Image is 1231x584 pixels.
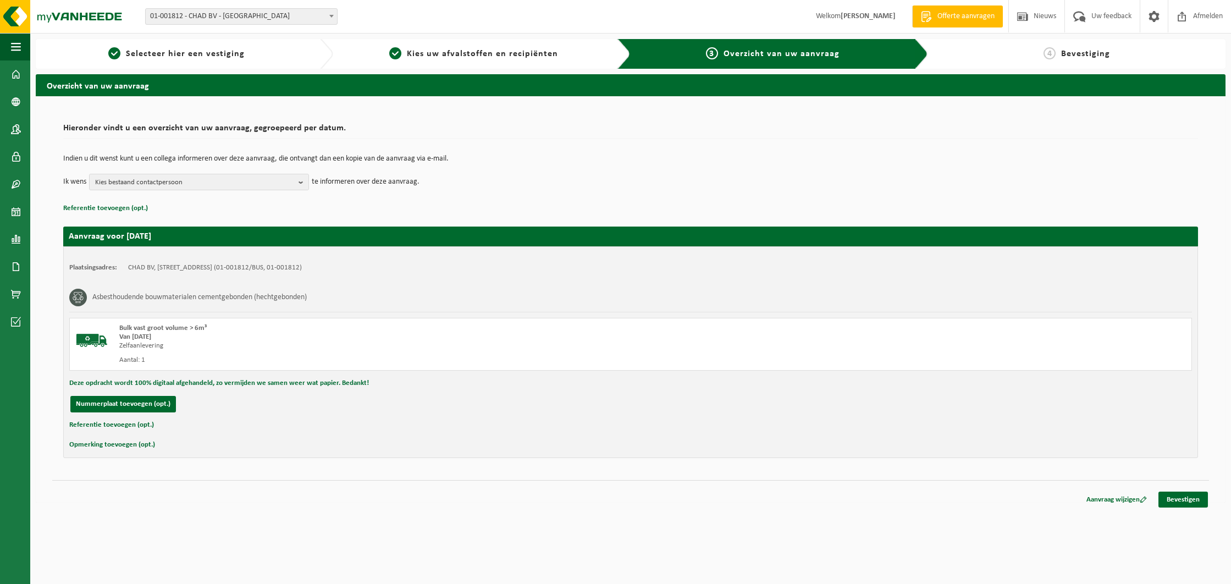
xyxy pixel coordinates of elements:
button: Opmerking toevoegen (opt.) [69,438,155,452]
a: 2Kies uw afvalstoffen en recipiënten [339,47,609,60]
span: Offerte aanvragen [935,11,997,22]
span: Bulk vast groot volume > 6m³ [119,324,207,332]
p: te informeren over deze aanvraag. [312,174,419,190]
button: Referentie toevoegen (opt.) [63,201,148,216]
div: Zelfaanlevering [119,341,675,350]
a: Bevestigen [1158,492,1208,508]
span: Kies uw afvalstoffen en recipiënten [407,49,558,58]
strong: [PERSON_NAME] [841,12,896,20]
div: Aantal: 1 [119,356,675,365]
button: Nummerplaat toevoegen (opt.) [70,396,176,412]
span: 1 [108,47,120,59]
strong: Plaatsingsadres: [69,264,117,271]
p: Ik wens [63,174,86,190]
span: Overzicht van uw aanvraag [724,49,840,58]
span: Bevestiging [1061,49,1110,58]
button: Deze opdracht wordt 100% digitaal afgehandeld, zo vermijden we samen weer wat papier. Bedankt! [69,376,369,390]
span: 3 [706,47,718,59]
img: BL-SO-LV.png [75,324,108,357]
h3: Asbesthoudende bouwmaterialen cementgebonden (hechtgebonden) [92,289,307,306]
a: 1Selecteer hier een vestiging [41,47,311,60]
button: Kies bestaand contactpersoon [89,174,309,190]
h2: Hieronder vindt u een overzicht van uw aanvraag, gegroepeerd per datum. [63,124,1198,139]
strong: Aanvraag voor [DATE] [69,232,151,241]
strong: Van [DATE] [119,333,151,340]
a: Aanvraag wijzigen [1078,492,1155,508]
p: Indien u dit wenst kunt u een collega informeren over deze aanvraag, die ontvangt dan een kopie v... [63,155,1198,163]
a: Offerte aanvragen [912,5,1003,27]
span: 01-001812 - CHAD BV - RUMBEKE [145,8,338,25]
span: 01-001812 - CHAD BV - RUMBEKE [146,9,337,24]
h2: Overzicht van uw aanvraag [36,74,1226,96]
span: 4 [1044,47,1056,59]
td: CHAD BV, [STREET_ADDRESS] (01-001812/BUS, 01-001812) [128,263,302,272]
button: Referentie toevoegen (opt.) [69,418,154,432]
span: 2 [389,47,401,59]
span: Kies bestaand contactpersoon [95,174,294,191]
span: Selecteer hier een vestiging [126,49,245,58]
